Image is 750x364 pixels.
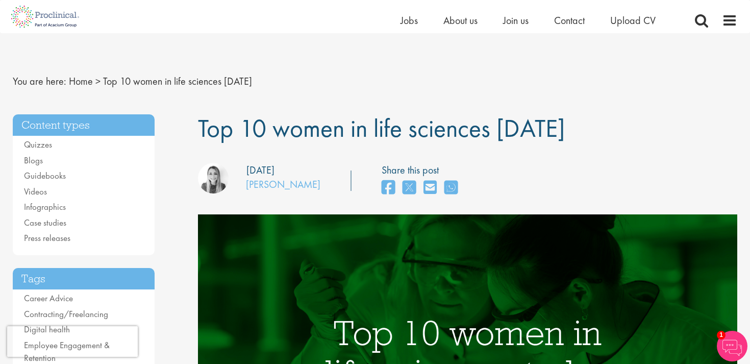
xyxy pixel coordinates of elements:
[24,201,66,212] a: Infographics
[401,14,418,27] a: Jobs
[24,139,52,150] a: Quizzes
[198,163,229,193] img: Hannah Burke
[423,177,437,199] a: share on email
[24,155,43,166] a: Blogs
[24,217,66,228] a: Case studies
[610,14,656,27] a: Upload CV
[7,326,138,357] iframe: reCAPTCHA
[24,324,70,335] a: Digital health
[554,14,585,27] a: Contact
[246,163,274,178] div: [DATE]
[382,177,395,199] a: share on facebook
[24,186,47,197] a: Videos
[95,75,101,88] span: >
[13,114,155,136] h3: Content types
[13,75,66,88] span: You are here:
[443,14,478,27] a: About us
[717,331,747,361] img: Chatbot
[246,178,320,191] a: [PERSON_NAME]
[24,170,66,181] a: Guidebooks
[13,268,155,290] h3: Tags
[24,293,73,304] a: Career Advice
[503,14,529,27] a: Join us
[69,75,93,88] a: breadcrumb link
[382,163,463,178] label: Share this post
[444,177,458,199] a: share on whats app
[103,75,252,88] span: Top 10 women in life sciences [DATE]
[717,331,726,339] span: 1
[24,232,70,244] a: Press releases
[403,177,416,199] a: share on twitter
[24,308,108,320] a: Contracting/Freelancing
[198,112,565,144] span: Top 10 women in life sciences [DATE]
